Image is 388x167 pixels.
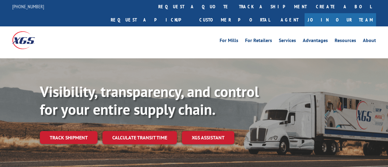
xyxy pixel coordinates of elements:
a: For Mills [220,38,238,45]
a: [PHONE_NUMBER] [12,3,44,10]
b: Visibility, transparency, and control for your entire supply chain. [40,82,259,119]
a: Agent [275,13,305,26]
a: Track shipment [40,131,98,144]
a: Resources [335,38,356,45]
a: For Retailers [245,38,272,45]
a: Services [279,38,296,45]
a: Customer Portal [195,13,275,26]
a: About [363,38,376,45]
a: Advantages [303,38,328,45]
a: Join Our Team [305,13,376,26]
a: Request a pickup [106,13,195,26]
a: Calculate transit time [102,131,177,144]
a: XGS ASSISTANT [182,131,234,144]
